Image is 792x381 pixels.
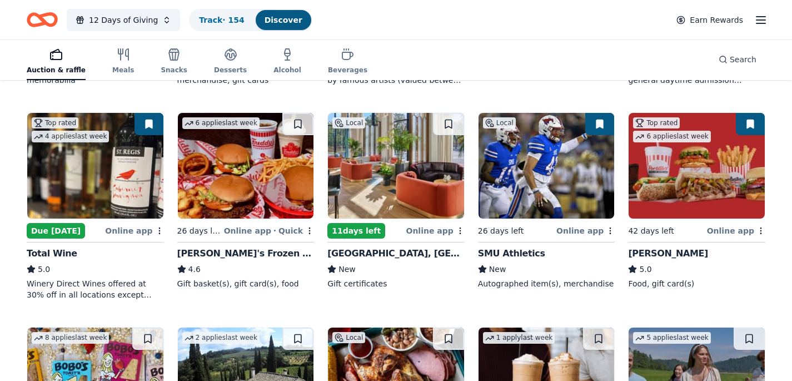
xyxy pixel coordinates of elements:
[327,223,385,239] div: 11 days left
[489,263,506,276] span: New
[483,117,516,128] div: Local
[265,16,302,24] a: Discover
[273,66,301,75] div: Alcohol
[214,66,247,75] div: Desserts
[27,113,163,219] img: Image for Total Wine
[639,263,651,276] span: 5.0
[478,112,615,289] a: Image for SMU AthleticsLocal26 days leftOnline appSMU AthleticsNewAutographed item(s), merchandise
[328,66,367,75] div: Beverages
[32,131,109,142] div: 4 applies last week
[273,226,277,235] span: •
[628,112,765,289] a: Image for Portillo'sTop rated6 applieslast week42 days leftOnline app[PERSON_NAME]5.0Food, gift c...
[161,66,187,75] div: Snacks
[32,332,109,344] div: 8 applies last week
[273,43,301,80] button: Alcohol
[629,113,765,219] img: Image for Portillo's
[483,332,555,344] div: 1 apply last week
[178,113,314,219] img: Image for Freddy's Frozen Custard & Steakburgers
[328,43,367,80] button: Beverages
[27,112,164,300] a: Image for Total WineTop rated4 applieslast weekDue [DATE]Online appTotal Wine5.0Winery Direct Win...
[27,278,164,300] div: Winery Direct Wines offered at 30% off in all locations except [GEOGRAPHIC_DATA], [GEOGRAPHIC_DAT...
[27,43,86,80] button: Auction & raffle
[332,332,365,343] div: Local
[628,278,765,289] div: Food, gift card(s)
[556,224,615,237] div: Online app
[27,7,58,33] a: Home
[406,224,465,237] div: Online app
[27,223,85,239] div: Due [DATE]
[478,278,615,289] div: Autographed item(s), merchandise
[327,247,465,260] div: [GEOGRAPHIC_DATA], [GEOGRAPHIC_DATA]
[670,10,750,30] a: Earn Rewards
[177,112,315,289] a: Image for Freddy's Frozen Custard & Steakburgers6 applieslast week26 days leftOnline app•Quick[PE...
[338,263,356,276] span: New
[327,112,465,289] a: Image for Crescent Hotel, Fort WorthLocal11days leftOnline app[GEOGRAPHIC_DATA], [GEOGRAPHIC_DATA...
[161,43,187,80] button: Snacks
[182,332,260,344] div: 2 applies last week
[478,247,545,260] div: SMU Athletics
[478,224,524,237] div: 26 days left
[628,224,674,237] div: 42 days left
[177,247,315,260] div: [PERSON_NAME]'s Frozen Custard & Steakburgers
[27,247,77,260] div: Total Wine
[89,13,158,27] span: 12 Days of Giving
[633,131,710,142] div: 6 applies last week
[633,117,680,128] div: Top rated
[182,117,260,129] div: 6 applies last week
[628,247,708,260] div: [PERSON_NAME]
[112,66,134,75] div: Meals
[105,224,163,237] div: Online app
[327,278,465,289] div: Gift certificates
[177,278,315,289] div: Gift basket(s), gift card(s), food
[189,9,312,31] button: Track· 154Discover
[188,263,201,276] span: 4.6
[27,66,86,75] div: Auction & raffle
[707,224,765,237] div: Online app
[199,16,244,24] a: Track· 154
[328,113,464,219] img: Image for Crescent Hotel, Fort Worth
[710,48,765,71] button: Search
[730,53,756,66] span: Search
[112,43,134,80] button: Meals
[332,117,365,128] div: Local
[38,263,50,276] span: 5.0
[32,117,78,128] div: Top rated
[224,224,315,237] div: Online app Quick
[633,332,710,344] div: 5 applies last week
[67,9,180,31] button: 12 Days of Giving
[214,43,247,80] button: Desserts
[177,224,222,237] div: 26 days left
[479,113,615,219] img: Image for SMU Athletics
